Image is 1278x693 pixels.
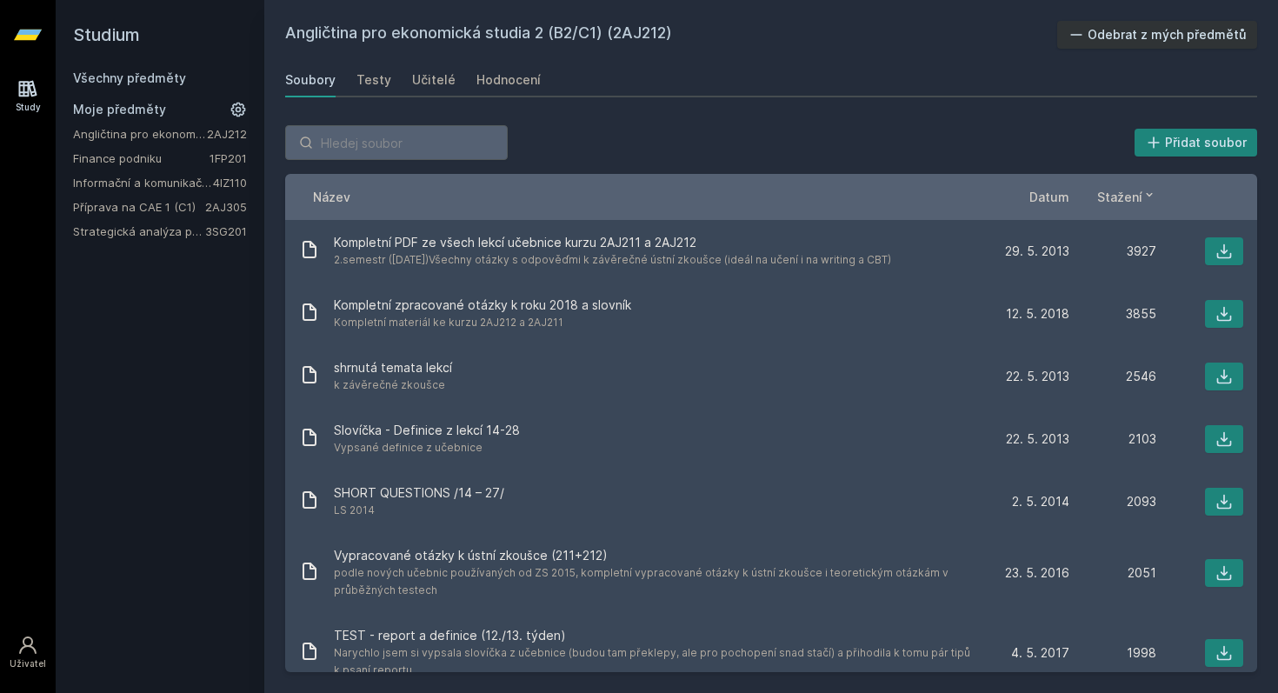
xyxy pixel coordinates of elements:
[3,70,52,123] a: Study
[1012,493,1069,510] span: 2. 5. 2014
[334,251,891,269] span: 2.semestr ([DATE])Všechny otázky s odpověďmi k závěrečné ústní zkoušce (ideál na učení i na writi...
[73,150,210,167] a: Finance podniku
[3,626,52,679] a: Uživatel
[1029,188,1069,206] button: Datum
[334,439,520,456] span: Vypsané definice z učebnice
[73,198,205,216] a: Příprava na CAE 1 (C1)
[207,127,247,141] a: 2AJ212
[1069,305,1156,323] div: 3855
[73,125,207,143] a: Angličtina pro ekonomická studia 2 (B2/C1)
[205,200,247,214] a: 2AJ305
[334,564,975,599] span: podle nových učebnic používaných od ZS 2015, kompletní vypracované otázky k ústní zkoušce i teore...
[10,657,46,670] div: Uživatel
[1135,129,1258,157] button: Přidat soubor
[334,547,975,564] span: Vypracované otázky k ústní zkoušce (211+212)
[213,176,247,190] a: 4IZ110
[210,151,247,165] a: 1FP201
[1097,188,1156,206] button: Stažení
[334,314,631,331] span: Kompletní materiál ke kurzu 2AJ212 a 2AJ211
[285,125,508,160] input: Hledej soubor
[1069,368,1156,385] div: 2546
[1069,243,1156,260] div: 3927
[334,627,975,644] span: TEST - report a definice (12./13. týden)
[1057,21,1258,49] button: Odebrat z mých předmětů
[285,71,336,89] div: Soubory
[412,71,456,89] div: Učitelé
[73,223,205,240] a: Strategická analýza pro informatiky a statistiky
[334,502,504,519] span: LS 2014
[73,101,166,118] span: Moje předměty
[73,70,186,85] a: Všechny předměty
[205,224,247,238] a: 3SG201
[313,188,350,206] button: Název
[334,359,452,376] span: shrnutá temata lekcí
[1011,644,1069,662] span: 4. 5. 2017
[412,63,456,97] a: Učitelé
[16,101,41,114] div: Study
[285,63,336,97] a: Soubory
[1006,368,1069,385] span: 22. 5. 2013
[1069,644,1156,662] div: 1998
[285,21,1057,49] h2: Angličtina pro ekonomická studia 2 (B2/C1) (2AJ212)
[476,71,541,89] div: Hodnocení
[356,71,391,89] div: Testy
[1006,305,1069,323] span: 12. 5. 2018
[334,376,452,394] span: k závěrečné zkoušce
[334,644,975,679] span: Narychlo jsem si vypsala slovíčka z učebnice (budou tam překlepy, ale pro pochopení snad stačí) a...
[476,63,541,97] a: Hodnocení
[356,63,391,97] a: Testy
[1005,243,1069,260] span: 29. 5. 2013
[334,422,520,439] span: Slovíčka - Definice z lekcí 14-28
[334,484,504,502] span: SHORT QUESTIONS /14 – 27/
[334,234,891,251] span: Kompletní PDF ze všech lekcí učebnice kurzu 2AJ211 a 2AJ212
[334,297,631,314] span: Kompletní zpracované otázky k roku 2018 a slovník
[1069,430,1156,448] div: 2103
[1097,188,1142,206] span: Stažení
[1006,430,1069,448] span: 22. 5. 2013
[73,174,213,191] a: Informační a komunikační technologie
[1005,564,1069,582] span: 23. 5. 2016
[1069,493,1156,510] div: 2093
[1069,564,1156,582] div: 2051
